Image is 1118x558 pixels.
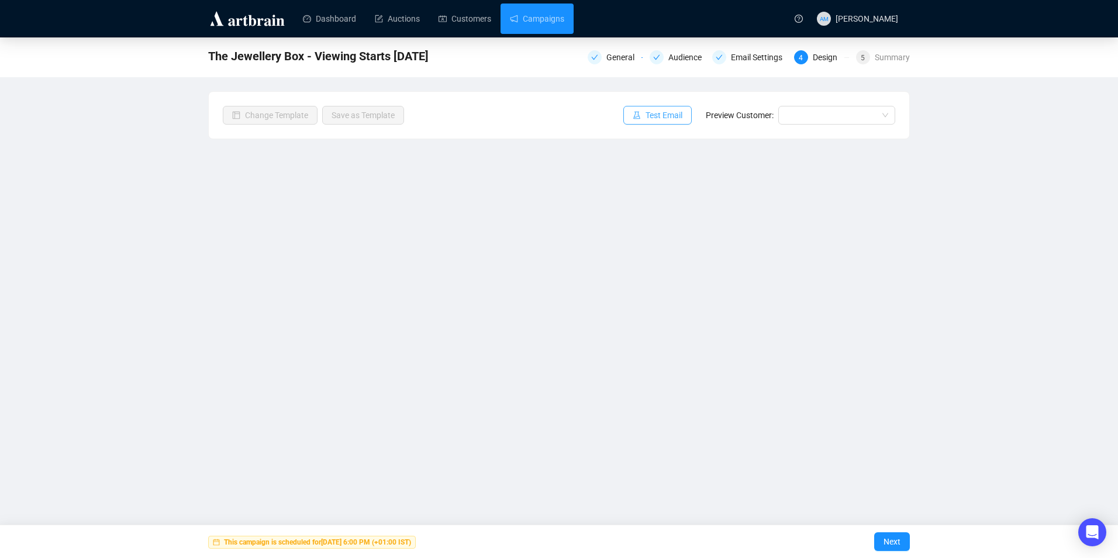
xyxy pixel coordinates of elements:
[813,50,844,64] div: Design
[303,4,356,34] a: Dashboard
[884,525,900,558] span: Next
[213,539,220,546] span: calendar
[794,50,849,64] div: 4Design
[375,4,420,34] a: Auctions
[650,50,705,64] div: Audience
[208,9,287,28] img: logo
[223,106,318,125] button: Change Template
[731,50,789,64] div: Email Settings
[606,50,641,64] div: General
[716,54,723,61] span: check
[224,538,411,546] strong: This campaign is scheduled for [DATE] 6:00 PM (+01:00 IST)
[856,50,910,64] div: 5Summary
[795,15,803,23] span: question-circle
[706,111,774,120] span: Preview Customer:
[653,54,660,61] span: check
[588,50,643,64] div: General
[861,54,865,62] span: 5
[836,14,898,23] span: [PERSON_NAME]
[439,4,491,34] a: Customers
[874,532,910,551] button: Next
[712,50,787,64] div: Email Settings
[322,106,404,125] button: Save as Template
[1078,518,1106,546] div: Open Intercom Messenger
[819,13,828,23] span: AM
[208,47,429,66] span: The Jewellery Box - Viewing Starts Tomorrow
[623,106,692,125] button: Test Email
[591,54,598,61] span: check
[633,111,641,119] span: experiment
[875,50,910,64] div: Summary
[668,50,709,64] div: Audience
[799,54,803,62] span: 4
[646,109,682,122] span: Test Email
[510,4,564,34] a: Campaigns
